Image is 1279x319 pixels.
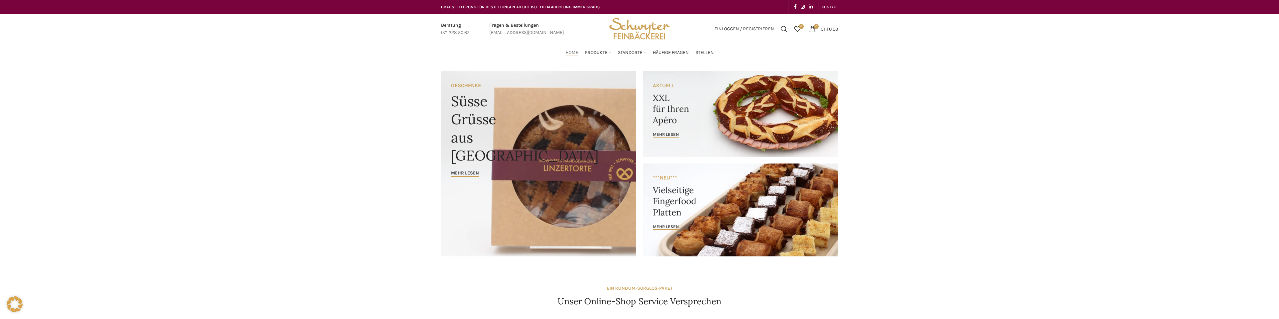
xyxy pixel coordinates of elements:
[799,2,807,12] a: Instagram social link
[653,46,689,59] a: Häufige Fragen
[566,46,578,59] a: Home
[814,24,819,29] span: 0
[807,2,815,12] a: Linkedin social link
[618,50,642,56] span: Standorte
[607,285,672,291] strong: EIN RUNDUM-SORGLOS-PAKET
[653,50,689,56] span: Häufige Fragen
[791,22,804,36] div: Meine Wunschliste
[643,71,838,157] a: Banner link
[438,46,841,59] div: Main navigation
[822,5,838,9] span: KONTAKT
[695,46,714,59] a: Stellen
[585,50,608,56] span: Produkte
[489,22,564,37] a: Infobox link
[451,170,479,176] span: Mehr lesen
[821,26,838,32] bdi: 0.00
[711,22,777,36] a: Einloggen / Registrieren
[618,46,646,59] a: Standorte
[558,295,721,307] h4: Unser Online-Shop Service Versprechen
[607,14,672,44] img: Bäckerei Schwyter
[451,170,479,177] a: Mehr lesen
[695,50,714,56] span: Stellen
[799,24,804,29] span: 0
[585,46,611,59] a: Produkte
[566,50,578,56] span: Home
[822,0,838,14] a: KONTAKT
[607,26,672,31] a: Site logo
[792,2,799,12] a: Facebook social link
[441,5,600,9] span: GRATIS LIEFERUNG FÜR BESTELLUNGEN AB CHF 150 - FILIALABHOLUNG IMMER GRATIS
[441,22,469,37] a: Infobox link
[821,26,829,32] span: CHF
[441,71,636,256] a: Banner link
[806,22,841,36] a: 0 CHF0.00
[777,22,791,36] a: Suchen
[643,163,838,256] a: Banner link
[791,22,804,36] a: 0
[714,27,774,31] span: Einloggen / Registrieren
[818,0,841,14] div: Secondary navigation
